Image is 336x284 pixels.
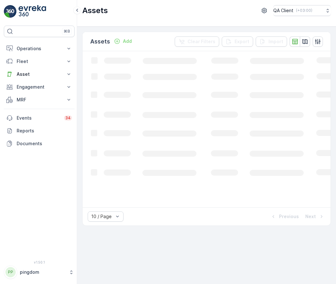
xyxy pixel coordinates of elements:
[90,37,110,46] p: Assets
[4,68,75,81] button: Asset
[17,140,72,147] p: Documents
[123,38,132,44] p: Add
[17,128,72,134] p: Reports
[4,42,75,55] button: Operations
[269,213,300,220] button: Previous
[17,58,62,65] p: Fleet
[4,124,75,137] a: Reports
[305,213,325,220] button: Next
[268,38,283,45] p: Import
[4,93,75,106] button: MRF
[17,71,62,77] p: Asset
[17,45,62,52] p: Operations
[65,115,71,121] p: 34
[5,267,16,277] div: PP
[4,260,75,264] span: v 1.50.1
[17,97,62,103] p: MRF
[19,5,46,18] img: logo_light-DOdMpM7g.png
[4,5,17,18] img: logo
[235,38,249,45] p: Export
[111,37,134,45] button: Add
[4,265,75,279] button: PPpingdom
[296,8,312,13] p: ( +03:00 )
[4,137,75,150] a: Documents
[17,84,62,90] p: Engagement
[17,115,60,121] p: Events
[222,36,253,47] button: Export
[64,29,70,34] p: ⌘B
[4,55,75,68] button: Fleet
[273,7,293,14] p: QA Client
[256,36,287,47] button: Import
[4,81,75,93] button: Engagement
[20,269,66,275] p: pingdom
[82,5,108,16] p: Assets
[273,5,331,16] button: QA Client(+03:00)
[188,38,215,45] p: Clear Filters
[305,213,316,220] p: Next
[175,36,219,47] button: Clear Filters
[4,112,75,124] a: Events34
[279,213,299,220] p: Previous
